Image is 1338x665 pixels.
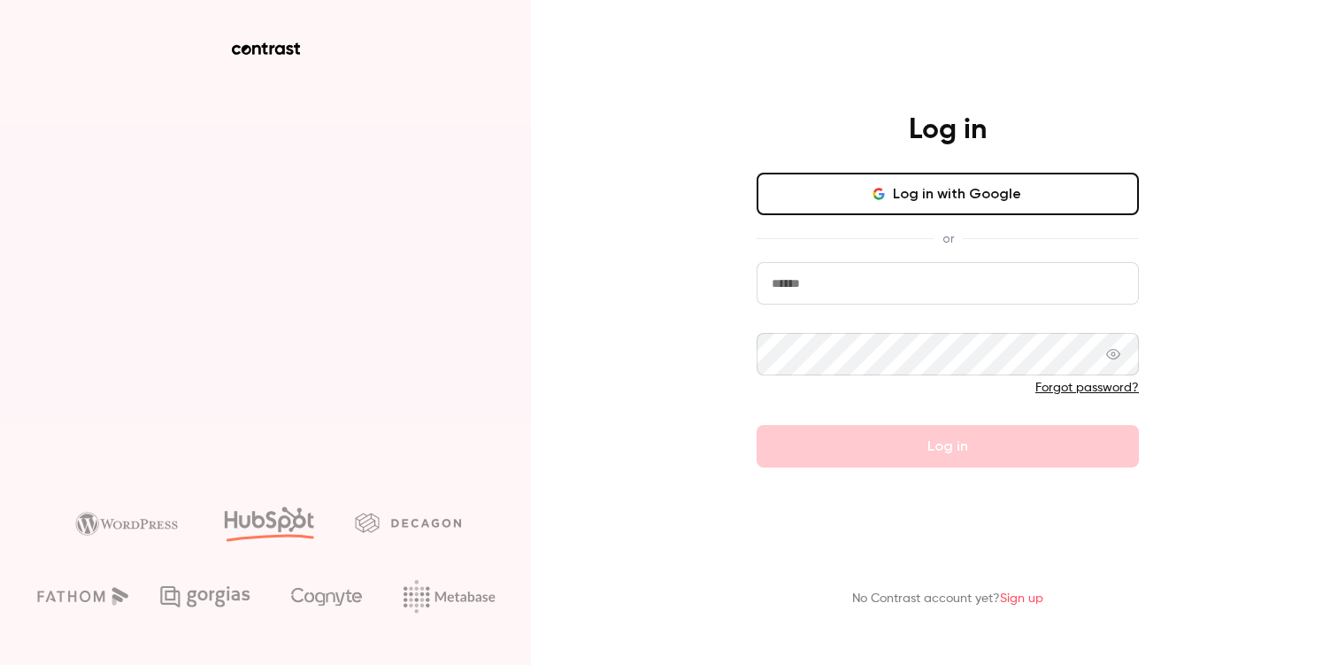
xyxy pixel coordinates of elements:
[757,173,1139,215] button: Log in with Google
[1035,382,1139,394] a: Forgot password?
[1000,592,1043,605] a: Sign up
[355,513,461,532] img: decagon
[909,112,987,148] h4: Log in
[852,590,1043,608] p: No Contrast account yet?
[934,229,963,248] span: or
